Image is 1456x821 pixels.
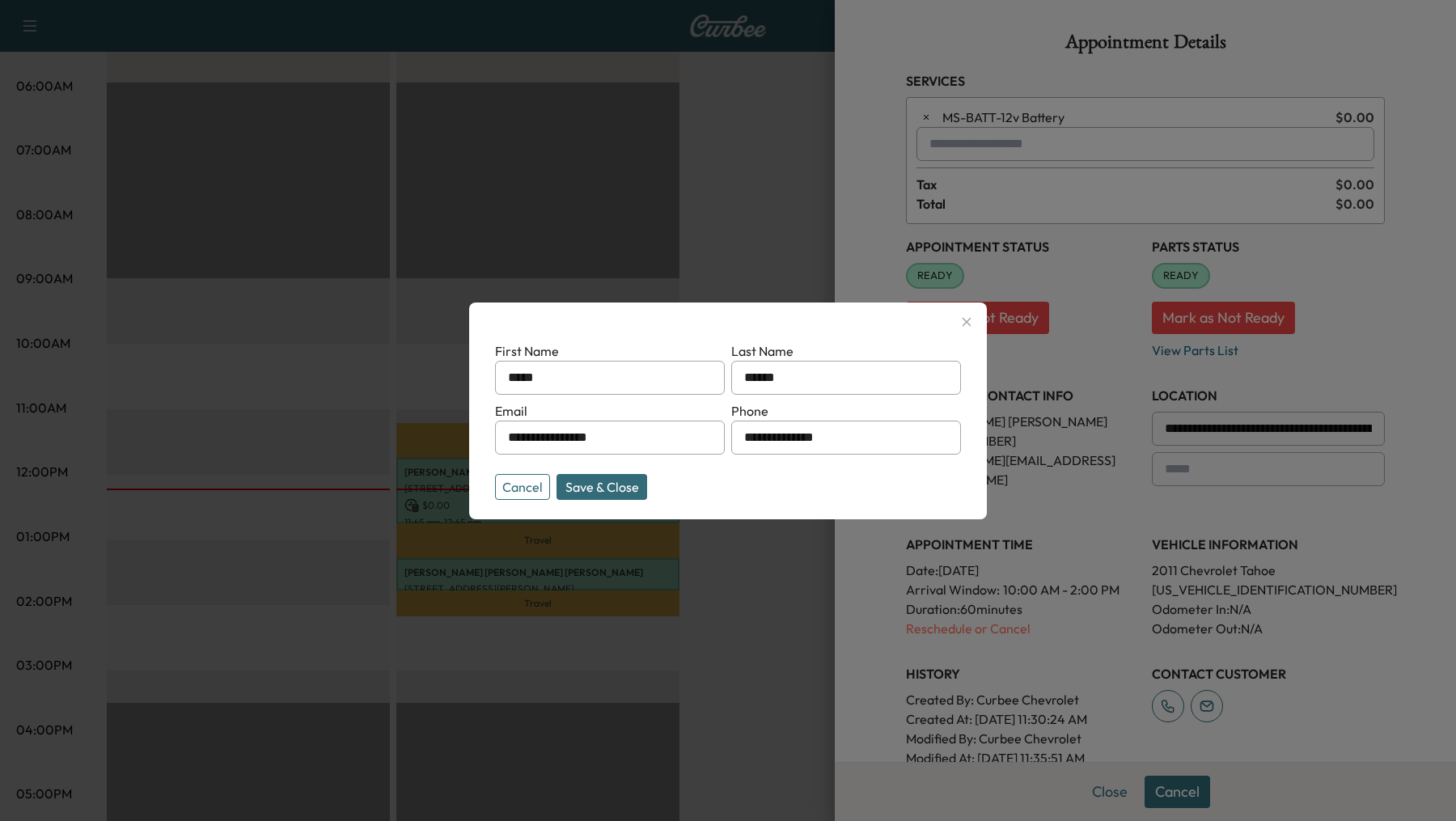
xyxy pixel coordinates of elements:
label: Email [495,403,527,419]
label: Phone [731,403,768,419]
button: Save & Close [557,474,647,500]
label: First Name [495,343,559,359]
button: Cancel [495,474,550,500]
label: Last Name [731,343,794,359]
